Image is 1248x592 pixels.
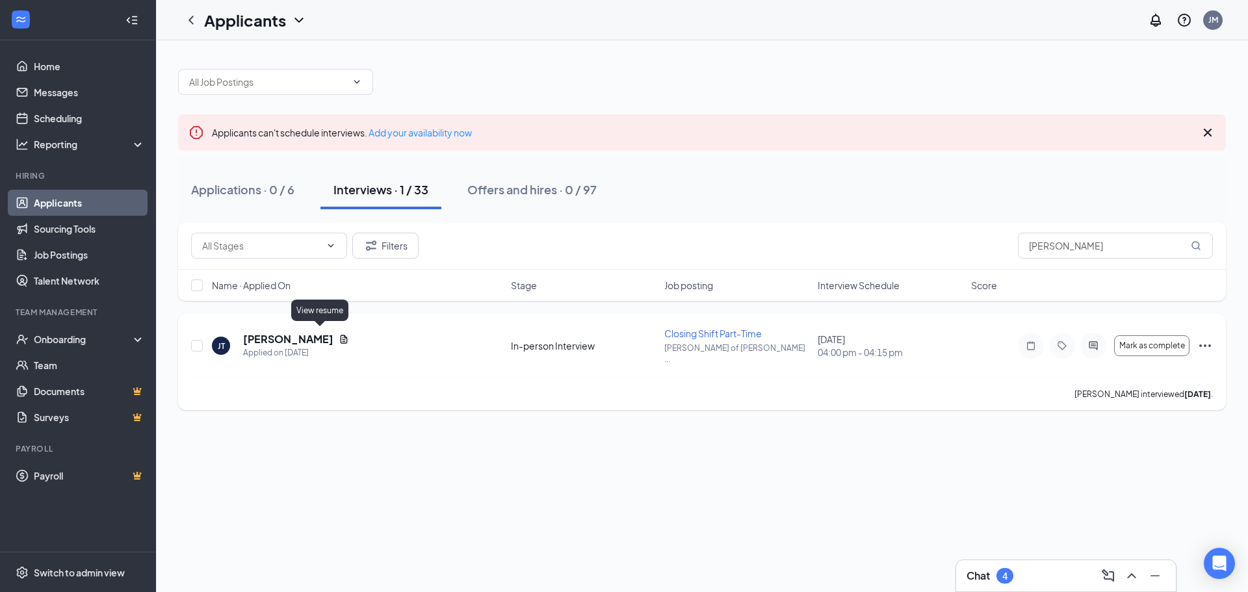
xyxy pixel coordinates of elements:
[16,307,142,318] div: Team Management
[1121,565,1142,586] button: ChevronUp
[34,190,145,216] a: Applicants
[352,77,362,87] svg: ChevronDown
[1002,571,1007,582] div: 4
[34,268,145,294] a: Talent Network
[291,300,348,321] div: View resume
[1023,341,1039,351] svg: Note
[1176,12,1192,28] svg: QuestionInfo
[1124,568,1139,584] svg: ChevronUp
[218,341,225,352] div: JT
[212,127,472,138] span: Applicants can't schedule interviews.
[1119,341,1185,350] span: Mark as complete
[16,566,29,579] svg: Settings
[1200,125,1215,140] svg: Cross
[1100,568,1116,584] svg: ComposeMessage
[291,12,307,28] svg: ChevronDown
[16,138,29,151] svg: Analysis
[1054,341,1070,351] svg: Tag
[664,279,713,292] span: Job posting
[339,334,349,344] svg: Document
[664,342,810,365] p: [PERSON_NAME] of [PERSON_NAME] ...
[125,14,138,27] svg: Collapse
[818,333,963,359] div: [DATE]
[16,170,142,181] div: Hiring
[1098,565,1119,586] button: ComposeMessage
[333,181,428,198] div: Interviews · 1 / 33
[818,279,900,292] span: Interview Schedule
[16,443,142,454] div: Payroll
[352,233,419,259] button: Filter Filters
[34,463,145,489] a: PayrollCrown
[1148,12,1163,28] svg: Notifications
[34,79,145,105] a: Messages
[34,138,146,151] div: Reporting
[511,339,656,352] div: In-person Interview
[967,569,990,583] h3: Chat
[34,352,145,378] a: Team
[1147,568,1163,584] svg: Minimize
[189,75,346,89] input: All Job Postings
[1085,341,1101,351] svg: ActiveChat
[212,279,291,292] span: Name · Applied On
[34,242,145,268] a: Job Postings
[183,12,199,28] svg: ChevronLeft
[511,279,537,292] span: Stage
[1191,240,1201,251] svg: MagnifyingGlass
[16,333,29,346] svg: UserCheck
[1114,335,1189,356] button: Mark as complete
[1208,14,1218,25] div: JM
[818,346,963,359] span: 04:00 pm - 04:15 pm
[1204,548,1235,579] div: Open Intercom Messenger
[243,332,333,346] h5: [PERSON_NAME]
[971,279,997,292] span: Score
[1184,389,1211,399] b: [DATE]
[191,181,294,198] div: Applications · 0 / 6
[326,240,336,251] svg: ChevronDown
[34,566,125,579] div: Switch to admin view
[1145,565,1165,586] button: Minimize
[34,333,134,346] div: Onboarding
[1197,338,1213,354] svg: Ellipses
[1018,233,1213,259] input: Search in interviews
[467,181,597,198] div: Offers and hires · 0 / 97
[202,238,320,253] input: All Stages
[34,53,145,79] a: Home
[1074,389,1213,400] p: [PERSON_NAME] interviewed .
[34,404,145,430] a: SurveysCrown
[243,346,349,359] div: Applied on [DATE]
[664,328,762,339] span: Closing Shift Part-Time
[34,216,145,242] a: Sourcing Tools
[34,378,145,404] a: DocumentsCrown
[188,125,204,140] svg: Error
[14,13,27,26] svg: WorkstreamLogo
[369,127,472,138] a: Add your availability now
[34,105,145,131] a: Scheduling
[363,238,379,253] svg: Filter
[204,9,286,31] h1: Applicants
